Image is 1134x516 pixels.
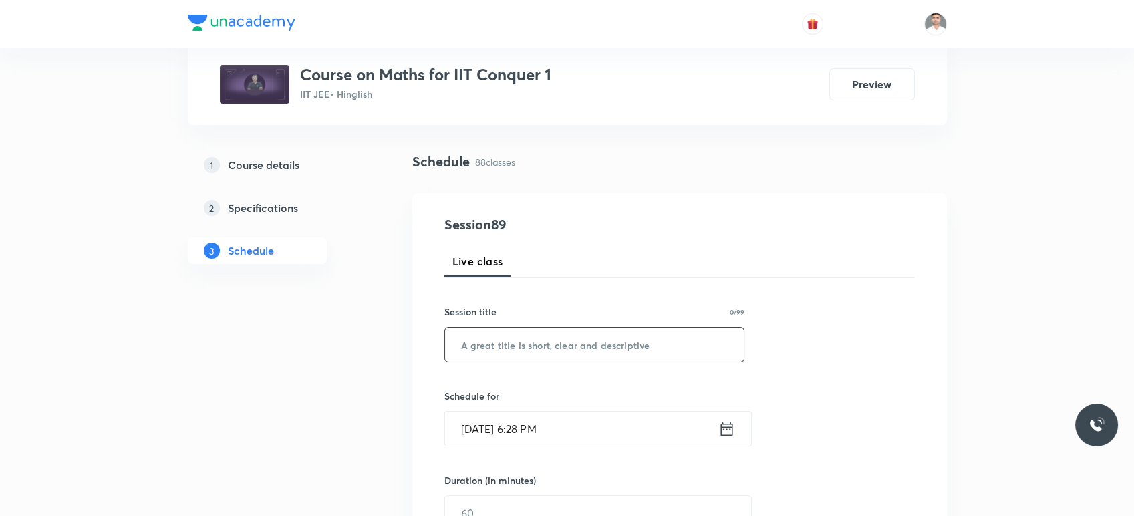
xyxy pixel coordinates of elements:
img: Company Logo [188,15,295,31]
h5: Course details [228,157,299,173]
p: 1 [204,157,220,173]
input: A great title is short, clear and descriptive [445,328,744,362]
p: 3 [204,243,220,259]
img: Mant Lal [924,13,947,35]
h6: Duration (in minutes) [444,473,536,487]
button: avatar [802,13,823,35]
img: avatar [807,18,819,30]
a: 2Specifications [188,195,370,221]
h4: Schedule [412,152,470,172]
img: 8333ba375ace46c88f4cb804d5a7fa2e.jpg [220,65,289,104]
p: 0/99 [730,309,744,315]
button: Preview [829,68,915,100]
p: 88 classes [475,155,515,169]
h3: Course on Maths for IIT Conquer 1 [300,65,551,84]
a: 1Course details [188,152,370,178]
span: Live class [452,253,503,269]
h6: Session title [444,305,497,319]
img: ttu [1089,417,1105,433]
h4: Session 89 [444,215,688,235]
h5: Schedule [228,243,274,259]
h5: Specifications [228,200,298,216]
p: 2 [204,200,220,216]
p: IIT JEE • Hinglish [300,87,551,101]
a: Company Logo [188,15,295,34]
h6: Schedule for [444,389,745,403]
